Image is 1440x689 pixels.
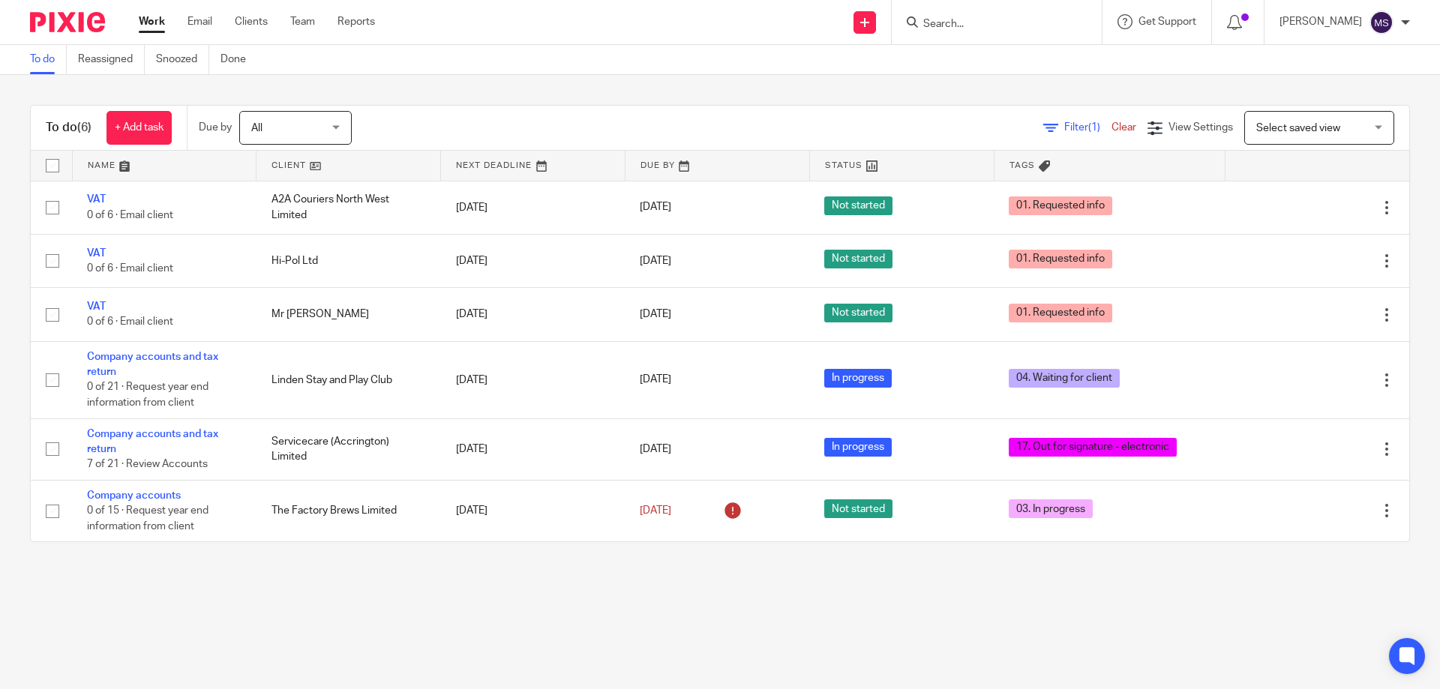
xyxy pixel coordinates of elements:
[87,263,173,274] span: 0 of 6 · Email client
[87,248,106,259] a: VAT
[1138,16,1196,27] span: Get Support
[1256,123,1340,133] span: Select saved view
[87,301,106,312] a: VAT
[156,45,209,74] a: Snoozed
[441,234,625,287] td: [DATE]
[441,418,625,480] td: [DATE]
[87,382,208,409] span: 0 of 21 · Request year end information from client
[922,18,1057,31] input: Search
[256,234,441,287] td: Hi-Pol Ltd
[235,14,268,29] a: Clients
[30,45,67,74] a: To do
[87,490,181,501] a: Company accounts
[824,438,892,457] span: In progress
[1009,250,1112,268] span: 01. Requested info
[139,14,165,29] a: Work
[1009,161,1035,169] span: Tags
[87,505,208,532] span: 0 of 15 · Request year end information from client
[1009,499,1093,518] span: 03. In progress
[256,288,441,341] td: Mr [PERSON_NAME]
[87,210,173,220] span: 0 of 6 · Email client
[824,304,892,322] span: Not started
[1168,122,1233,133] span: View Settings
[441,480,625,541] td: [DATE]
[824,369,892,388] span: In progress
[1111,122,1136,133] a: Clear
[640,309,671,319] span: [DATE]
[1088,122,1100,133] span: (1)
[87,317,173,328] span: 0 of 6 · Email client
[87,459,208,469] span: 7 of 21 · Review Accounts
[251,123,262,133] span: All
[77,121,91,133] span: (6)
[1009,196,1112,215] span: 01. Requested info
[441,341,625,418] td: [DATE]
[199,120,232,135] p: Due by
[106,111,172,145] a: + Add task
[640,505,671,516] span: [DATE]
[1009,438,1177,457] span: 17. Out for signature - electronic
[30,12,105,32] img: Pixie
[78,45,145,74] a: Reassigned
[824,196,892,215] span: Not started
[1009,369,1120,388] span: 04. Waiting for client
[46,120,91,136] h1: To do
[1009,304,1112,322] span: 01. Requested info
[1064,122,1111,133] span: Filter
[256,341,441,418] td: Linden Stay and Play Club
[640,444,671,454] span: [DATE]
[87,194,106,205] a: VAT
[337,14,375,29] a: Reports
[640,375,671,385] span: [DATE]
[290,14,315,29] a: Team
[441,288,625,341] td: [DATE]
[640,202,671,213] span: [DATE]
[256,480,441,541] td: The Factory Brews Limited
[1279,14,1362,29] p: [PERSON_NAME]
[256,418,441,480] td: Servicecare (Accrington) Limited
[87,429,218,454] a: Company accounts and tax return
[187,14,212,29] a: Email
[220,45,257,74] a: Done
[824,499,892,518] span: Not started
[87,352,218,377] a: Company accounts and tax return
[824,250,892,268] span: Not started
[640,256,671,266] span: [DATE]
[1369,10,1393,34] img: svg%3E
[441,181,625,234] td: [DATE]
[256,181,441,234] td: A2A Couriers North West Limited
